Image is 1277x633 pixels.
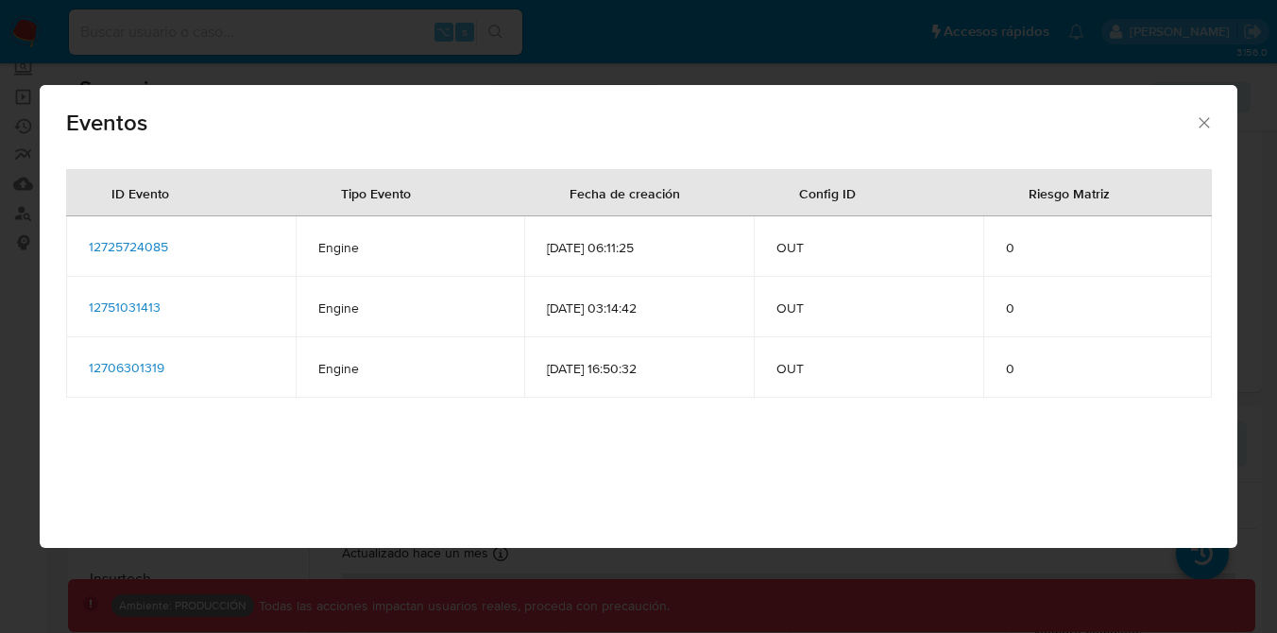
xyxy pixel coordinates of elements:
[318,170,434,215] div: Tipo Evento
[1006,239,1190,256] span: 0
[89,358,164,377] span: 12706301319
[318,360,502,377] span: Engine
[1006,360,1190,377] span: 0
[89,170,192,215] div: ID Evento
[318,299,502,316] span: Engine
[547,360,731,377] span: [DATE] 16:50:32
[89,237,168,256] span: 12725724085
[776,170,878,215] div: Config ID
[776,239,961,256] span: OUT
[547,170,703,215] div: Fecha de creación
[547,239,731,256] span: [DATE] 06:11:25
[776,360,961,377] span: OUT
[66,111,1195,134] span: Eventos
[89,298,161,316] span: 12751031413
[776,299,961,316] span: OUT
[547,299,731,316] span: [DATE] 03:14:42
[1006,299,1190,316] span: 0
[318,239,502,256] span: Engine
[1006,170,1132,215] div: Riesgo Matriz
[1195,113,1212,130] button: Cerrar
